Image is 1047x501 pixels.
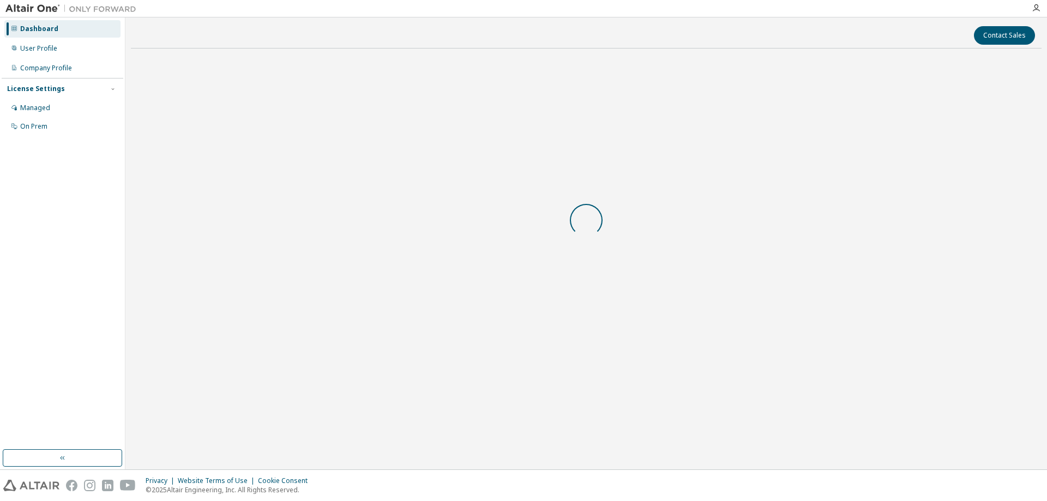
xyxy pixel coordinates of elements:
div: License Settings [7,84,65,93]
div: On Prem [20,122,47,131]
div: Dashboard [20,25,58,33]
p: © 2025 Altair Engineering, Inc. All Rights Reserved. [146,485,314,494]
img: altair_logo.svg [3,480,59,491]
div: Cookie Consent [258,476,314,485]
img: youtube.svg [120,480,136,491]
img: linkedin.svg [102,480,113,491]
div: Company Profile [20,64,72,73]
button: Contact Sales [974,26,1035,45]
img: Altair One [5,3,142,14]
div: Managed [20,104,50,112]
div: User Profile [20,44,57,53]
img: instagram.svg [84,480,95,491]
div: Website Terms of Use [178,476,258,485]
img: facebook.svg [66,480,77,491]
div: Privacy [146,476,178,485]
